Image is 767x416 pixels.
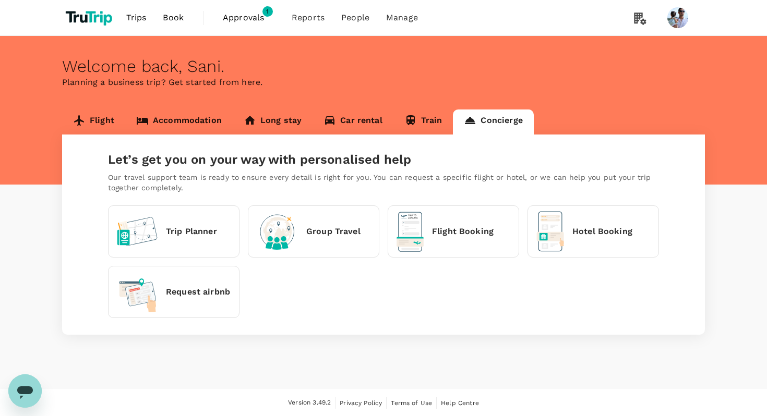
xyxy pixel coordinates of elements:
[432,225,494,238] p: Flight Booking
[166,286,230,298] p: Request airbnb
[62,57,705,76] div: Welcome back , Sani .
[340,397,382,409] a: Privacy Policy
[62,76,705,89] p: Planning a business trip? Get started from here.
[125,109,233,134] a: Accommodation
[386,11,418,24] span: Manage
[223,11,275,24] span: Approvals
[126,11,147,24] span: Trips
[391,399,432,407] span: Terms of Use
[62,109,125,134] a: Flight
[108,172,659,193] p: Our travel support team is ready to ensure every detail is right for you. You can request a speci...
[391,397,432,409] a: Terms of Use
[166,225,217,238] p: Trip Planner
[108,151,659,168] h5: Let’s get you on your way with personalised help
[441,399,479,407] span: Help Centre
[62,6,118,29] img: TruTrip logo
[341,11,369,24] span: People
[163,11,184,24] span: Book
[233,109,313,134] a: Long stay
[306,225,361,238] p: Group Travel
[667,7,688,28] img: Sani Gouw
[393,109,453,134] a: Train
[441,397,479,409] a: Help Centre
[292,11,325,24] span: Reports
[340,399,382,407] span: Privacy Policy
[453,109,533,134] a: Concierge
[288,398,331,408] span: Version 3.49.2
[313,109,393,134] a: Car rental
[262,6,273,17] span: 1
[572,225,632,238] p: Hotel Booking
[8,374,42,408] iframe: Button to launch messaging window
